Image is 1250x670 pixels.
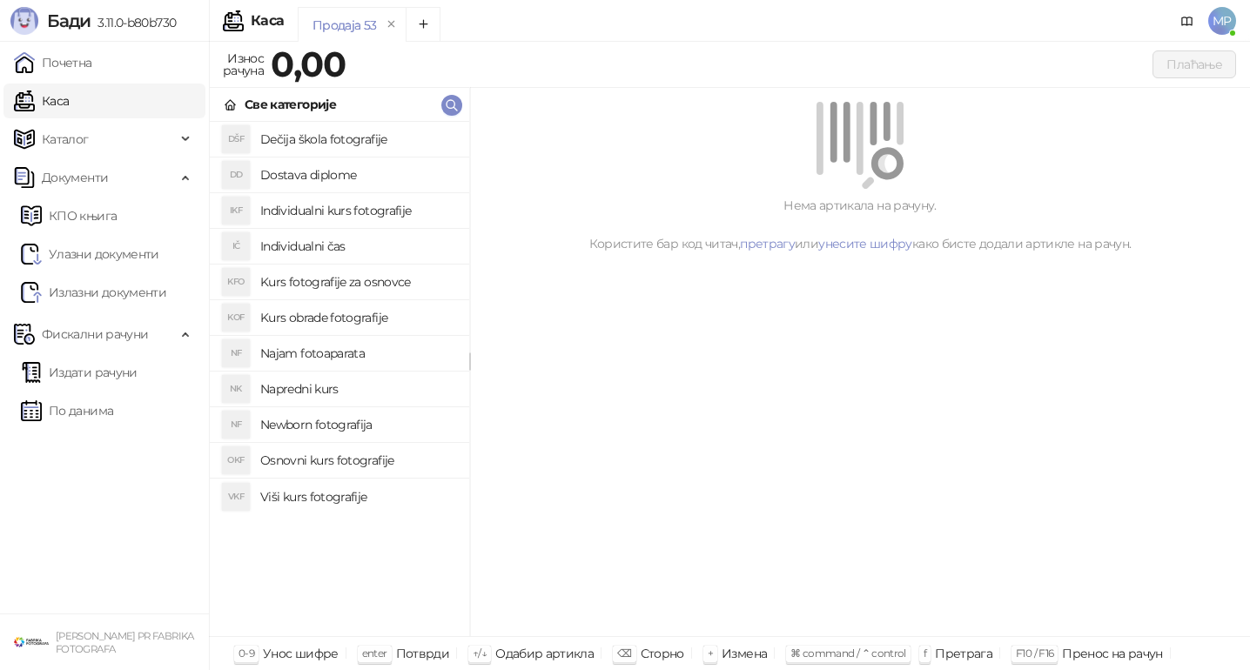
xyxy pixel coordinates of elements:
[260,339,455,367] h4: Najam fotoaparata
[222,446,250,474] div: OKF
[722,642,767,665] div: Измена
[222,375,250,403] div: NK
[91,15,176,30] span: 3.11.0-b80b730
[21,355,138,390] a: Издати рачуни
[222,483,250,511] div: VKF
[617,647,631,660] span: ⌫
[473,647,487,660] span: ↑/↓
[21,275,166,310] a: Излазни документи
[260,161,455,189] h4: Dostava diplome
[222,304,250,332] div: KOF
[1153,50,1236,78] button: Плаћање
[260,375,455,403] h4: Napredni kurs
[222,232,250,260] div: IČ
[260,411,455,439] h4: Newborn fotografija
[1062,642,1162,665] div: Пренос на рачун
[21,237,159,271] a: Ulazni dokumentiУлазни документи
[396,642,450,665] div: Потврди
[21,393,113,428] a: По данима
[924,647,926,660] span: f
[1208,7,1236,35] span: MP
[14,625,49,660] img: 64x64-companyLogo-38624034-993d-4b3e-9699-b297fbaf4d83.png
[380,17,403,32] button: remove
[271,43,346,85] strong: 0,00
[260,125,455,153] h4: Dečija škola fotografije
[222,268,250,296] div: KFO
[14,45,92,80] a: Почетна
[260,304,455,332] h4: Kurs obrade fotografije
[47,10,91,31] span: Бади
[42,122,89,157] span: Каталог
[740,236,795,251] a: претрагу
[222,125,250,153] div: DŠF
[312,16,377,35] div: Продаја 53
[1173,7,1201,35] a: Документација
[21,198,117,233] a: KPO knjigaКПО књига
[56,630,194,655] small: [PERSON_NAME] PR FABRIKA FOTOGRAFA
[818,236,912,251] a: унесите шифру
[260,268,455,296] h4: Kurs fotografije za osnovce
[1016,647,1053,660] span: F10 / F16
[260,483,455,511] h4: Viši kurs fotografije
[14,84,69,118] a: Каса
[790,647,906,660] span: ⌘ command / ⌃ control
[708,647,713,660] span: +
[263,642,339,665] div: Унос шифре
[362,647,387,660] span: enter
[260,197,455,224] h4: Individualni kurs fotografije
[935,642,992,665] div: Претрага
[491,196,1229,253] div: Нема артикала на рачуну. Користите бар код читач, или како бисте додали артикле на рачун.
[245,95,336,114] div: Све категорије
[222,161,250,189] div: DD
[10,7,38,35] img: Logo
[219,47,267,82] div: Износ рачуна
[222,411,250,439] div: NF
[210,122,469,636] div: grid
[406,7,440,42] button: Add tab
[42,317,148,352] span: Фискални рачуни
[42,160,108,195] span: Документи
[260,446,455,474] h4: Osnovni kurs fotografije
[260,232,455,260] h4: Individualni čas
[495,642,594,665] div: Одабир артикла
[222,339,250,367] div: NF
[251,14,284,28] div: Каса
[222,197,250,224] div: IKF
[641,642,684,665] div: Сторно
[239,647,254,660] span: 0-9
